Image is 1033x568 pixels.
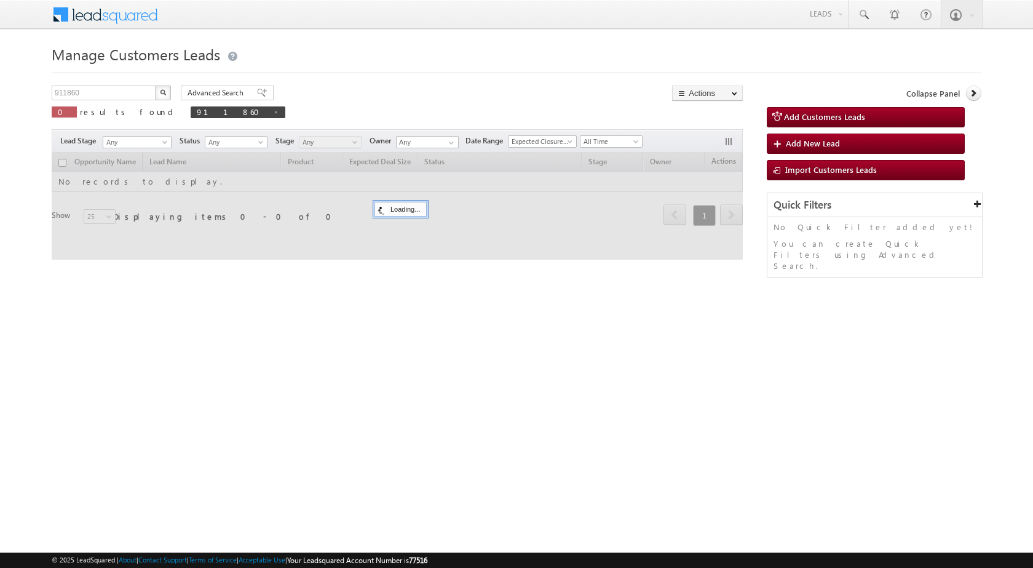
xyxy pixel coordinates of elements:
[580,135,643,148] a: All Time
[508,135,577,148] a: Expected Closure Date
[442,137,457,149] a: Show All Items
[370,135,396,146] span: Owner
[205,137,264,148] span: Any
[409,556,427,565] span: 77516
[103,137,167,148] span: Any
[767,193,982,217] div: Quick Filters
[189,556,237,564] a: Terms of Service
[52,554,427,566] span: © 2025 LeadSquared | | | | |
[672,86,743,101] button: Actions
[906,88,960,99] span: Collapse Panel
[205,136,267,148] a: Any
[188,87,247,98] span: Advanced Search
[786,138,840,148] span: Add New Lead
[299,137,358,148] span: Any
[509,136,572,147] span: Expected Closure Date
[275,135,299,146] span: Stage
[58,106,71,117] span: 0
[138,556,187,564] a: Contact Support
[374,202,427,217] div: Loading...
[299,136,362,148] a: Any
[103,136,172,148] a: Any
[119,556,137,564] a: About
[287,556,427,565] span: Your Leadsquared Account Number is
[784,111,865,122] span: Add Customers Leads
[239,556,285,564] a: Acceptable Use
[197,106,267,117] span: 911860
[52,44,220,64] span: Manage Customers Leads
[160,89,166,95] img: Search
[80,106,178,117] span: results found
[774,222,976,233] p: No Quick Filter added yet!
[396,136,459,148] input: Type to Search
[60,135,101,146] span: Lead Stage
[774,238,976,271] p: You can create Quick Filters using Advanced Search.
[180,135,205,146] span: Status
[465,135,508,146] span: Date Range
[580,136,639,147] span: All Time
[785,164,877,175] span: Import Customers Leads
